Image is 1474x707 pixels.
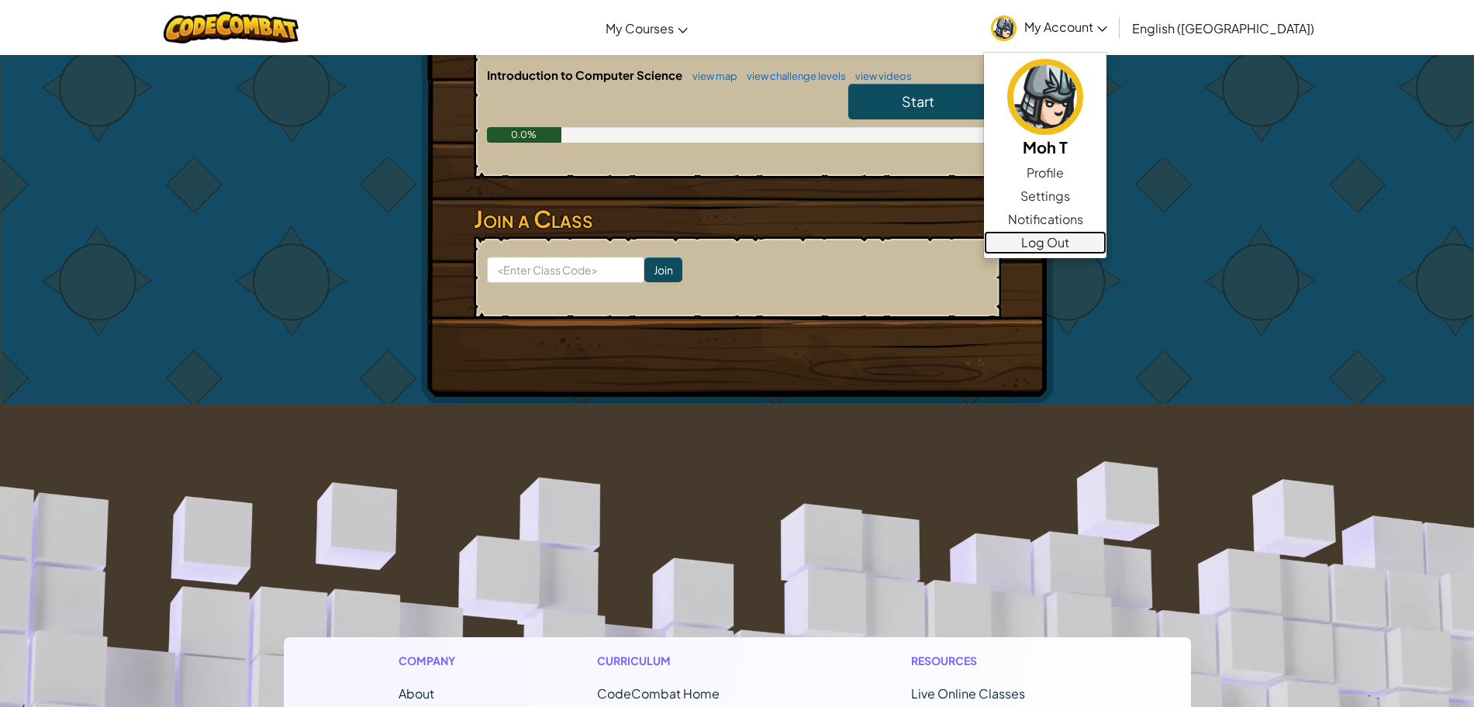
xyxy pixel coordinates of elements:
[911,685,1025,702] a: Live Online Classes
[983,3,1115,52] a: My Account
[902,92,934,110] span: Start
[1007,59,1083,135] img: avatar
[598,7,696,49] a: My Courses
[597,685,720,702] span: CodeCombat Home
[739,70,846,82] a: view challenge levels
[847,70,912,82] a: view videos
[1024,19,1107,35] span: My Account
[984,231,1106,254] a: Log Out
[487,257,644,283] input: <Enter Class Code>
[597,653,785,669] h1: Curriculum
[984,57,1106,161] a: Moh T
[399,653,471,669] h1: Company
[474,202,1001,236] h3: Join a Class
[685,70,737,82] a: view map
[1132,20,1314,36] span: English ([GEOGRAPHIC_DATA])
[984,161,1106,185] a: Profile
[984,208,1106,231] a: Notifications
[991,16,1017,41] img: avatar
[984,185,1106,208] a: Settings
[399,685,434,702] a: About
[164,12,299,43] img: CodeCombat logo
[1124,7,1322,49] a: English ([GEOGRAPHIC_DATA])
[999,135,1091,159] h5: Moh T
[487,127,562,143] div: 0.0%
[1008,210,1083,229] span: Notifications
[487,67,685,82] span: Introduction to Computer Science
[606,20,674,36] span: My Courses
[644,257,682,282] input: Join
[911,653,1076,669] h1: Resources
